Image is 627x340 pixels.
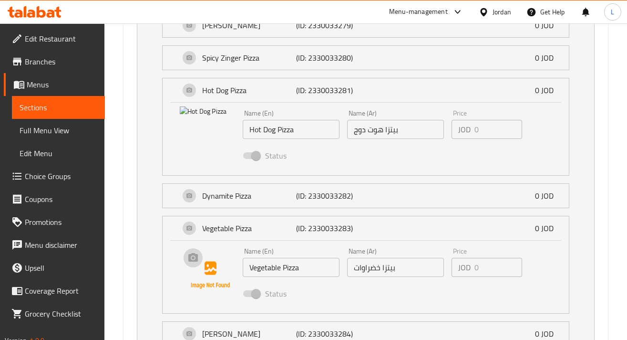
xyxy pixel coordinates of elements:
[25,170,97,182] span: Choice Groups
[535,190,561,202] p: 0 JOD
[265,150,287,161] span: Status
[4,73,105,96] a: Menus
[535,20,561,31] p: 0 JOD
[474,120,522,139] input: Please enter price
[4,50,105,73] a: Branches
[611,7,614,17] span: L
[202,20,296,31] p: [PERSON_NAME]
[202,223,296,234] p: Vegetable Pizza
[20,102,97,113] span: Sections
[12,119,105,142] a: Full Menu View
[4,302,105,325] a: Grocery Checklist
[347,120,444,139] input: Enter name Ar
[163,13,569,37] div: Expand
[163,184,569,208] div: Expand
[4,188,105,211] a: Coupons
[163,46,569,70] div: Expand
[4,165,105,188] a: Choice Groups
[4,279,105,302] a: Coverage Report
[25,216,97,228] span: Promotions
[4,27,105,50] a: Edit Restaurant
[296,52,359,64] p: (ID: 2330033280)
[458,262,471,273] p: JOD
[25,262,97,274] span: Upsell
[535,52,561,64] p: 0 JOD
[25,193,97,205] span: Coupons
[296,190,359,202] p: (ID: 2330033282)
[180,106,241,168] img: Hot Dog Pizza
[296,328,359,340] p: (ID: 2330033284)
[493,7,511,17] div: Jordan
[180,244,241,306] img: Vegetable Pizza
[20,125,97,136] span: Full Menu View
[25,33,97,44] span: Edit Restaurant
[474,258,522,277] input: Please enter price
[389,6,448,18] div: Menu-management
[265,288,287,299] span: Status
[27,79,97,90] span: Menus
[4,211,105,234] a: Promotions
[296,223,359,234] p: (ID: 2330033283)
[25,239,97,251] span: Menu disclaimer
[163,216,569,240] div: Expand
[296,85,359,96] p: (ID: 2330033281)
[202,328,296,340] p: [PERSON_NAME]
[163,78,569,102] div: Expand
[296,20,359,31] p: (ID: 2330033279)
[202,190,296,202] p: Dynamite Pizza
[458,124,471,135] p: JOD
[25,56,97,67] span: Branches
[243,258,339,277] input: Enter name En
[12,96,105,119] a: Sections
[4,256,105,279] a: Upsell
[12,142,105,165] a: Edit Menu
[25,285,97,297] span: Coverage Report
[347,258,444,277] input: Enter name Ar
[202,52,296,64] p: Spicy Zinger Pizza
[535,223,561,234] p: 0 JOD
[202,85,296,96] p: Hot Dog Pizza
[4,234,105,256] a: Menu disclaimer
[20,148,97,159] span: Edit Menu
[535,328,561,340] p: 0 JOD
[535,85,561,96] p: 0 JOD
[243,120,339,139] input: Enter name En
[25,308,97,319] span: Grocery Checklist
